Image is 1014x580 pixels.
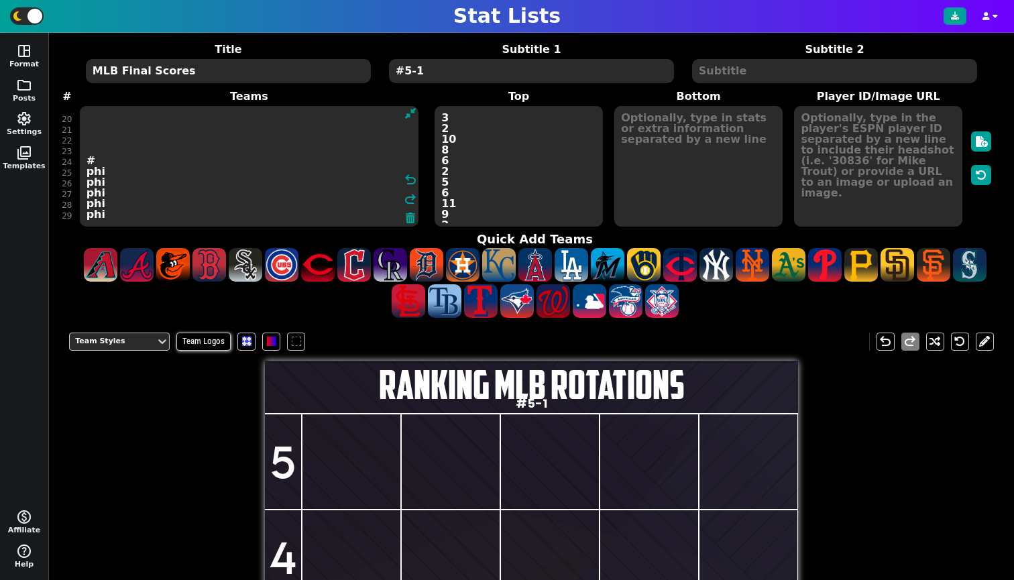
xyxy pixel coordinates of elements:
[62,114,72,125] div: 20
[62,178,72,189] div: 26
[77,42,380,58] label: Title
[877,333,893,349] span: undo
[389,59,674,83] textarea: #5-1
[62,168,72,178] div: 25
[902,333,918,349] span: redo
[380,42,683,58] label: Subtitle 1
[62,211,72,221] div: 29
[683,42,987,58] label: Subtitle 2
[16,43,32,59] span: space_dashboard
[402,172,418,188] span: undo
[86,59,371,83] textarea: RANKING MLB ROTATIONS
[75,336,150,347] div: Team Styles
[62,135,72,146] div: 22
[72,232,997,247] h4: Quick Add Teams
[69,89,429,105] label: Teams
[609,89,789,105] label: Bottom
[901,333,919,351] button: redo
[62,89,71,105] label: #
[453,4,561,28] h1: Stat Lists
[16,77,32,93] span: folder
[16,145,32,161] span: photo_library
[265,398,798,410] h2: #5-1
[402,191,418,207] span: redo
[62,125,72,135] div: 21
[789,89,968,105] label: Player ID/Image URL
[62,200,72,211] div: 28
[429,89,608,105] label: Top
[16,111,32,127] span: settings
[265,365,798,405] h1: RANKING MLB ROTATIONS
[62,157,72,168] div: 24
[80,106,418,227] textarea: # # # # phi phi phi phi phi
[16,509,32,525] span: monetization_on
[877,333,895,351] button: undo
[16,543,32,559] span: help
[62,146,72,157] div: 23
[62,189,72,200] div: 27
[176,333,231,351] span: Team Logos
